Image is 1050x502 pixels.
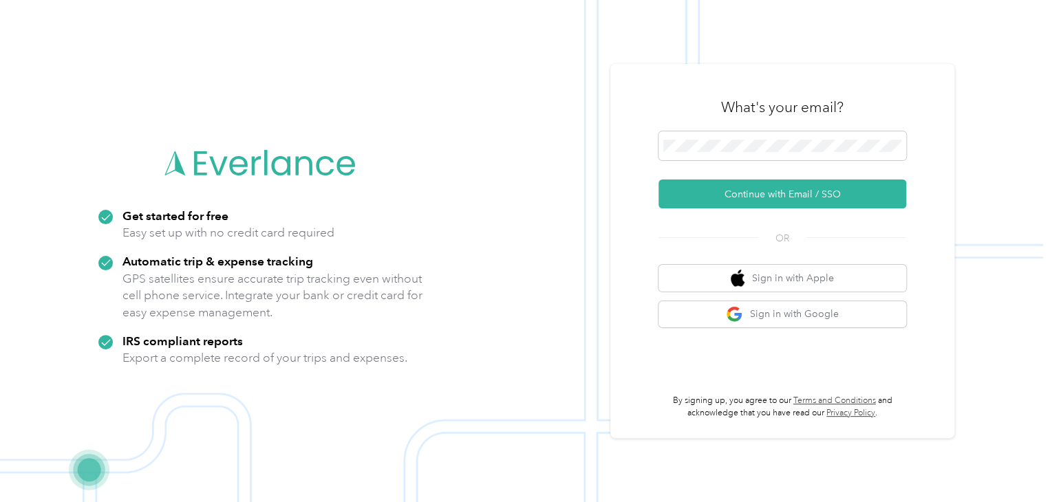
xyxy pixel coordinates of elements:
iframe: Everlance-gr Chat Button Frame [973,425,1050,502]
a: Terms and Conditions [793,395,876,406]
h3: What's your email? [721,98,844,117]
button: google logoSign in with Google [658,301,906,328]
span: OR [758,231,806,245]
button: apple logoSign in with Apple [658,265,906,292]
strong: Automatic trip & expense tracking [122,254,313,268]
strong: Get started for free [122,208,228,223]
p: By signing up, you agree to our and acknowledge that you have read our . [658,395,906,419]
img: google logo [726,306,743,323]
p: Export a complete record of your trips and expenses. [122,349,407,367]
button: Continue with Email / SSO [658,179,906,208]
p: GPS satellites ensure accurate trip tracking even without cell phone service. Integrate your bank... [122,270,423,321]
a: Privacy Policy [826,408,875,418]
p: Easy set up with no credit card required [122,224,334,241]
img: apple logo [731,270,744,287]
strong: IRS compliant reports [122,334,243,348]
